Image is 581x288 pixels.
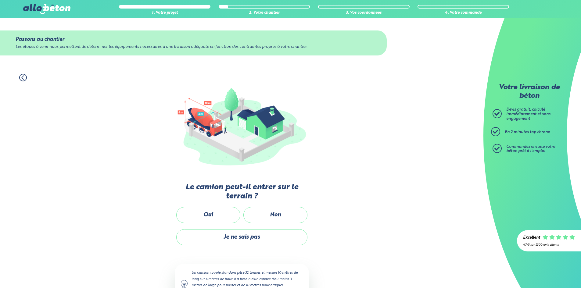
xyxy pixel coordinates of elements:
[318,11,410,15] div: 3. Vos coordonnées
[16,45,371,49] div: Les étapes à venir nous permettent de déterminer les équipements nécessaires à une livraison adéq...
[527,264,574,281] iframe: Help widget launcher
[176,207,240,223] label: Oui
[243,207,307,223] label: Non
[119,11,210,15] div: 1. Votre projet
[219,11,310,15] div: 2. Votre chantier
[506,145,555,153] span: Commandez ensuite votre béton prêt à l'emploi
[418,11,509,15] div: 4. Votre commande
[175,183,309,201] label: Le camion peut-il entrer sur le terrain ?
[16,37,371,42] div: Passons au chantier
[494,84,564,100] p: Votre livraison de béton
[176,229,307,245] label: Je ne sais pas
[523,236,540,240] div: Excellent
[505,130,550,134] span: En 2 minutes top chrono
[23,4,70,14] img: allobéton
[506,108,551,120] span: Devis gratuit, calculé immédiatement et sans engagement
[523,243,575,247] div: 4.7/5 sur 2300 avis clients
